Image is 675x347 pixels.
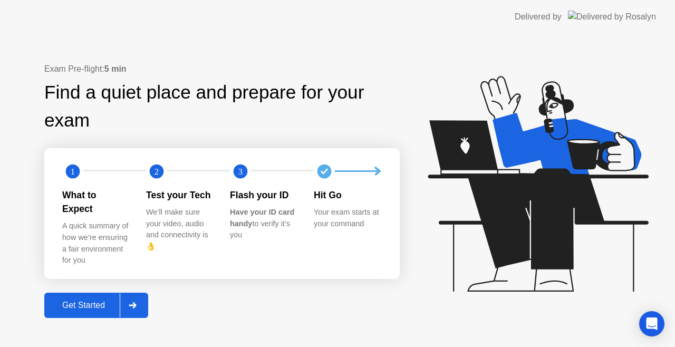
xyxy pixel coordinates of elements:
div: Find a quiet place and prepare for your exam [44,79,400,134]
text: 2 [155,166,159,176]
div: Test your Tech [146,188,213,202]
div: Exam Pre-flight: [44,63,400,75]
div: What to Expect [62,188,129,216]
div: Open Intercom Messenger [639,311,664,336]
div: Delivered by [515,11,562,23]
div: Your exam starts at your command [314,207,381,229]
div: Hit Go [314,188,381,202]
div: to verify it’s you [230,207,297,241]
text: 3 [238,166,243,176]
div: We’ll make sure your video, audio and connectivity is 👌 [146,207,213,252]
text: 1 [71,166,75,176]
b: 5 min [104,64,127,73]
button: Get Started [44,293,148,318]
div: A quick summary of how we’re ensuring a fair environment for you [62,220,129,266]
div: Flash your ID [230,188,297,202]
b: Have your ID card handy [230,208,294,228]
div: Get Started [47,301,120,310]
img: Delivered by Rosalyn [568,11,656,23]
